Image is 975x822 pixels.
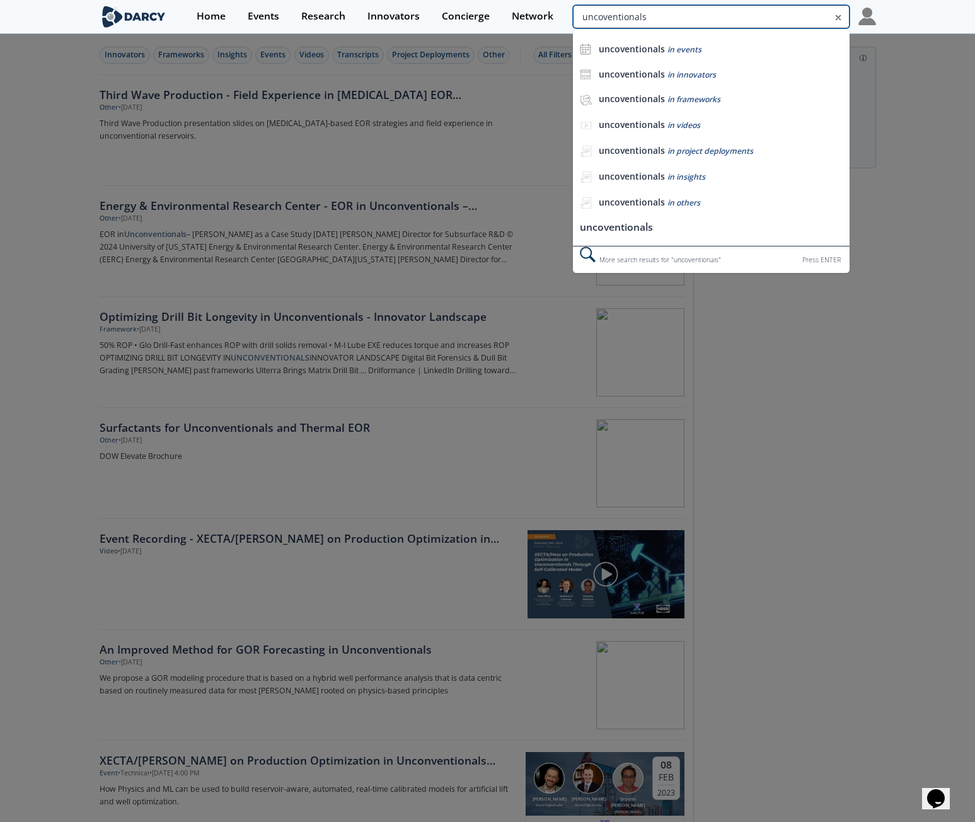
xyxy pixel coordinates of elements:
[580,43,591,55] img: icon
[922,772,962,809] iframe: chat widget
[667,44,701,55] span: in events
[301,11,345,21] div: Research
[599,119,665,130] b: uncoventionals
[100,6,168,28] img: logo-wide.svg
[858,8,876,25] img: Profile
[197,11,226,21] div: Home
[599,196,665,208] b: uncoventionals
[667,197,700,208] span: in others
[573,5,849,28] input: Advanced Search
[573,216,849,240] li: uncoventionals
[599,93,665,105] b: uncoventionals
[599,68,665,80] b: uncoventionals
[580,69,591,80] img: icon
[667,94,720,105] span: in frameworks
[573,246,849,273] div: More search results for " uncoventionals "
[667,146,753,156] span: in project deployments
[667,120,700,130] span: in videos
[667,69,716,80] span: in innovators
[667,171,705,182] span: in insights
[599,43,665,55] b: uncoventionals
[512,11,553,21] div: Network
[599,170,665,182] b: uncoventionals
[599,144,665,156] b: uncoventionals
[367,11,420,21] div: Innovators
[248,11,279,21] div: Events
[802,253,841,267] div: Press ENTER
[442,11,490,21] div: Concierge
